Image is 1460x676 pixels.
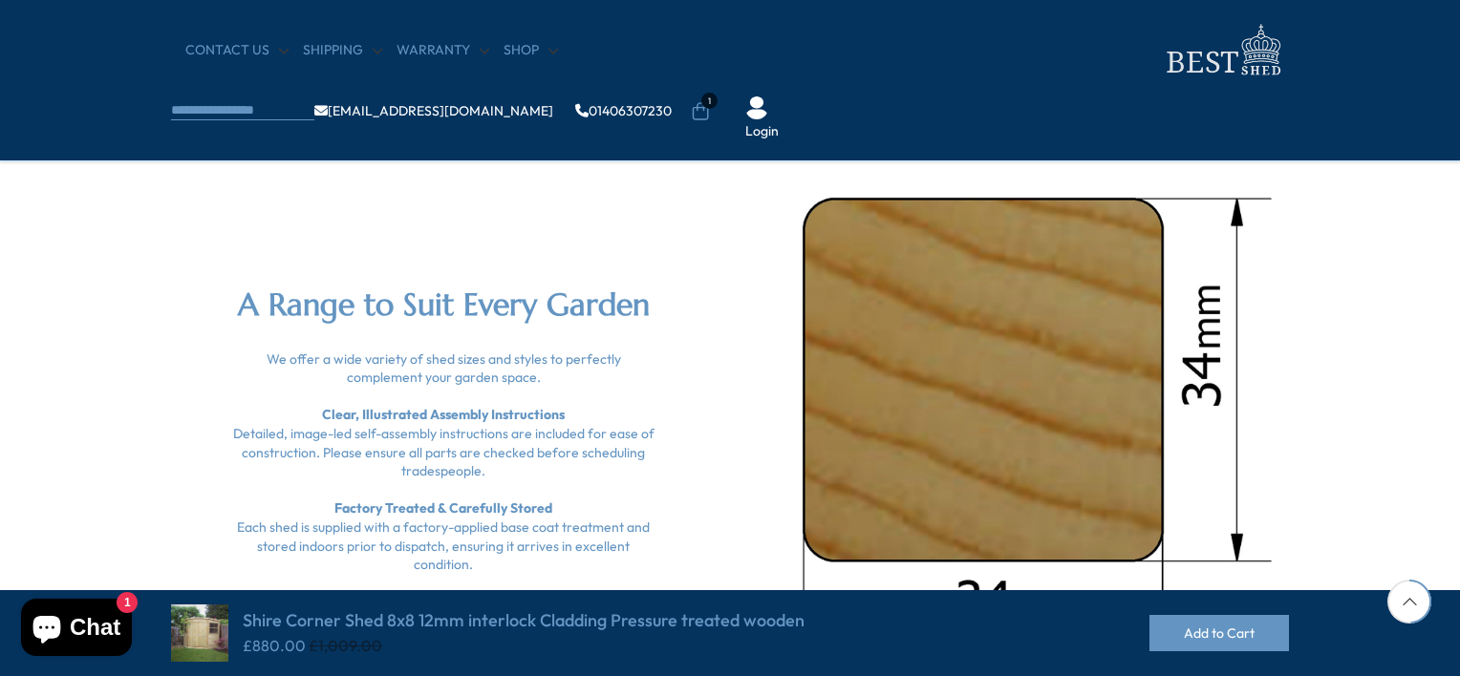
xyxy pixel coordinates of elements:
[397,41,489,60] a: Warranty
[243,610,805,631] h4: Shire Corner Shed 8x8 12mm interlock Cladding Pressure treated wooden
[504,41,558,60] a: Shop
[15,599,138,661] inbox-online-store-chat: Shopify online store chat
[309,636,382,655] del: £1,009.00
[228,285,658,326] h2: A Range to Suit Every Garden
[745,96,768,119] img: User Icon
[1155,19,1289,81] img: logo
[303,41,382,60] a: Shipping
[228,350,658,575] div: We offer a wide variety of shed sizes and styles to perfectly complement your garden space. Detai...
[171,604,228,662] img: Shire
[334,499,552,517] strong: Factory Treated & Carefully Stored
[1149,615,1289,651] button: Add to Cart
[314,104,553,117] a: [EMAIL_ADDRESS][DOMAIN_NAME]
[322,406,565,423] strong: Clear, Illustrated Assembly Instructions
[243,636,306,655] ins: £880.00
[691,102,710,121] a: 1
[575,104,672,117] a: 01406307230
[185,41,289,60] a: CONTACT US
[745,122,779,141] a: Login
[701,93,718,109] span: 1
